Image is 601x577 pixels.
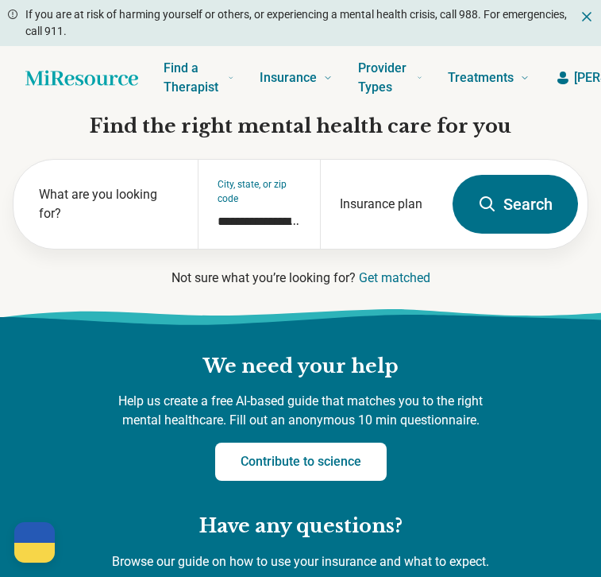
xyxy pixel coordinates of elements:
a: Provider Types [358,46,422,110]
span: Insurance [260,67,317,89]
h1: Find the right mental health care for you [13,113,588,140]
p: Not sure what you’re looking for? [13,269,588,288]
a: Contribute to science [215,443,387,481]
span: Find a Therapist [164,57,222,99]
span: Treatments [448,67,514,89]
a: Treatments [448,46,530,110]
h2: We need your help [19,353,582,380]
button: Search [453,175,578,234]
button: Dismiss [579,6,595,25]
a: Find a Therapist [164,46,234,110]
p: Help us create a free AI-based guide that matches you to the right mental healthcare. Fill out an... [19,392,582,430]
a: Get matched [359,270,430,285]
h2: Have any questions? [19,513,582,540]
label: What are you looking for? [39,185,179,223]
p: If you are at risk of harming yourself or others, or experiencing a mental health crisis, call 98... [25,6,572,40]
p: Browse our guide on how to use your insurance and what to expect. [19,552,582,571]
span: Provider Types [358,57,410,99]
a: Insurance [260,46,333,110]
a: Home page [25,62,138,94]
